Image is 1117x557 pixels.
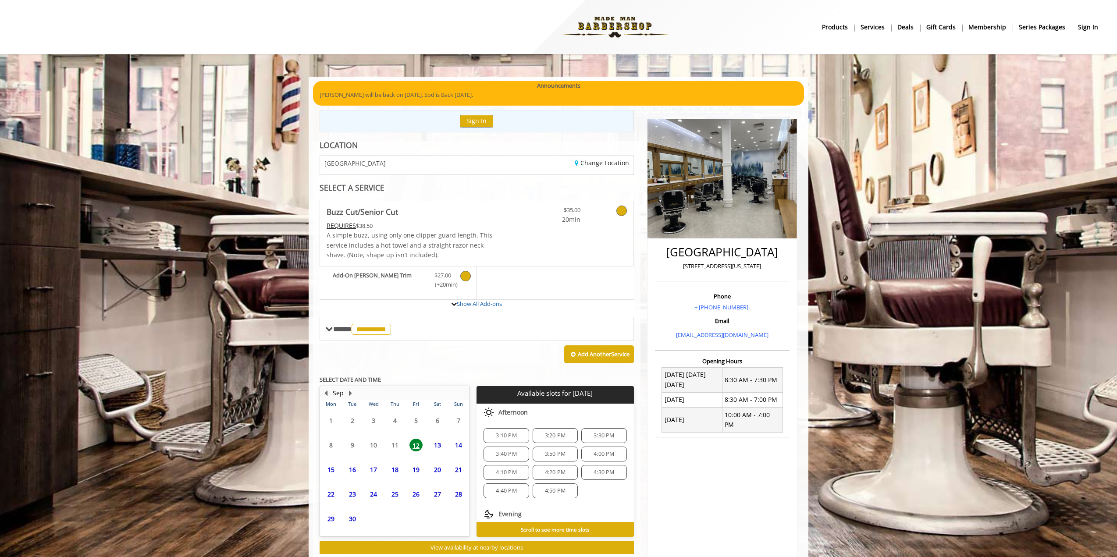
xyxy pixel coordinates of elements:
img: afternoon slots [484,407,494,418]
button: Previous Month [322,388,329,398]
span: 14 [452,439,465,451]
a: DealsDeals [891,21,920,33]
span: 30 [346,512,359,525]
span: 4:10 PM [496,469,516,476]
span: View availability at nearby locations [430,543,523,551]
span: 3:20 PM [545,432,566,439]
h3: Phone [657,293,787,299]
h3: Email [657,318,787,324]
span: (+20min ) [430,280,456,289]
a: Gift cardsgift cards [920,21,962,33]
th: Mon [320,400,342,408]
span: This service needs some Advance to be paid before we block your appointment [327,221,356,230]
span: 22 [324,488,338,500]
b: Series packages [1019,22,1065,32]
b: Announcements [537,81,580,90]
td: Select day12 [406,433,427,458]
span: 4:20 PM [545,469,566,476]
div: 4:20 PM [533,465,578,480]
b: gift cards [926,22,956,32]
span: 3:40 PM [496,451,516,458]
th: Fri [406,400,427,408]
b: products [822,22,848,32]
td: Select day25 [384,482,405,506]
th: Tue [342,400,363,408]
span: 3:10 PM [496,432,516,439]
b: Add-On [PERSON_NAME] Trim [333,271,426,289]
td: Select day13 [427,433,448,458]
div: $38.50 [327,221,503,231]
td: Select day15 [320,458,342,482]
b: LOCATION [320,140,358,150]
span: 4:40 PM [496,487,516,494]
span: 17 [367,463,380,476]
button: Add AnotherService [564,345,634,364]
span: $27.00 [434,271,451,280]
span: 23 [346,488,359,500]
button: View availability at nearby locations [320,541,634,554]
td: Select day16 [342,458,363,482]
td: Select day19 [406,458,427,482]
button: Next Month [347,388,354,398]
b: Services [861,22,885,32]
span: 12 [409,439,423,451]
div: 4:00 PM [581,447,626,461]
span: 25 [388,488,402,500]
span: 27 [431,488,444,500]
div: 3:50 PM [533,447,578,461]
a: + [PHONE_NUMBER]. [694,303,750,311]
b: Buzz Cut/Senior Cut [327,206,398,218]
td: [DATE] [DATE] [DATE] [662,367,722,392]
div: 4:30 PM [581,465,626,480]
td: Select day27 [427,482,448,506]
b: sign in [1078,22,1098,32]
b: SELECT DATE AND TIME [320,376,381,383]
span: 16 [346,463,359,476]
td: Select day26 [406,482,427,506]
span: 13 [431,439,444,451]
span: 4:00 PM [594,451,614,458]
b: Scroll to see more time slots [521,526,590,533]
div: 3:40 PM [484,447,529,461]
div: 4:40 PM [484,483,529,498]
span: 28 [452,488,465,500]
h3: Opening Hours [655,358,790,364]
td: Select day22 [320,482,342,506]
div: 4:10 PM [484,465,529,480]
p: [STREET_ADDRESS][US_STATE] [657,262,787,271]
td: Select day30 [342,506,363,531]
a: MembershipMembership [962,21,1013,33]
td: [DATE] [662,392,722,407]
a: sign insign in [1072,21,1104,33]
td: 8:30 AM - 7:30 PM [722,367,783,392]
span: 4:50 PM [545,487,566,494]
h2: [GEOGRAPHIC_DATA] [657,246,787,259]
img: evening slots [484,509,494,519]
span: 29 [324,512,338,525]
td: [DATE] [662,408,722,433]
a: Series packagesSeries packages [1013,21,1072,33]
label: Add-On Beard Trim [324,271,472,291]
span: 3:50 PM [545,451,566,458]
a: Change Location [575,159,629,167]
span: 19 [409,463,423,476]
button: Sep [333,388,344,398]
div: 3:30 PM [581,428,626,443]
div: 4:50 PM [533,483,578,498]
span: 20 [431,463,444,476]
p: Available slots for [DATE] [480,390,630,397]
th: Wed [363,400,384,408]
a: [EMAIL_ADDRESS][DOMAIN_NAME] [676,331,768,339]
td: Select day18 [384,458,405,482]
span: 4:30 PM [594,469,614,476]
td: Select day17 [363,458,384,482]
span: 20min [529,215,580,224]
span: Afternoon [498,409,528,416]
td: Select day20 [427,458,448,482]
p: A simple buzz, using only one clipper guard length. This service includes a hot towel and a strai... [327,231,503,260]
td: Select day14 [448,433,470,458]
td: Select day24 [363,482,384,506]
a: Show All Add-ons [457,300,502,308]
a: ServicesServices [854,21,891,33]
span: 26 [409,488,423,500]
